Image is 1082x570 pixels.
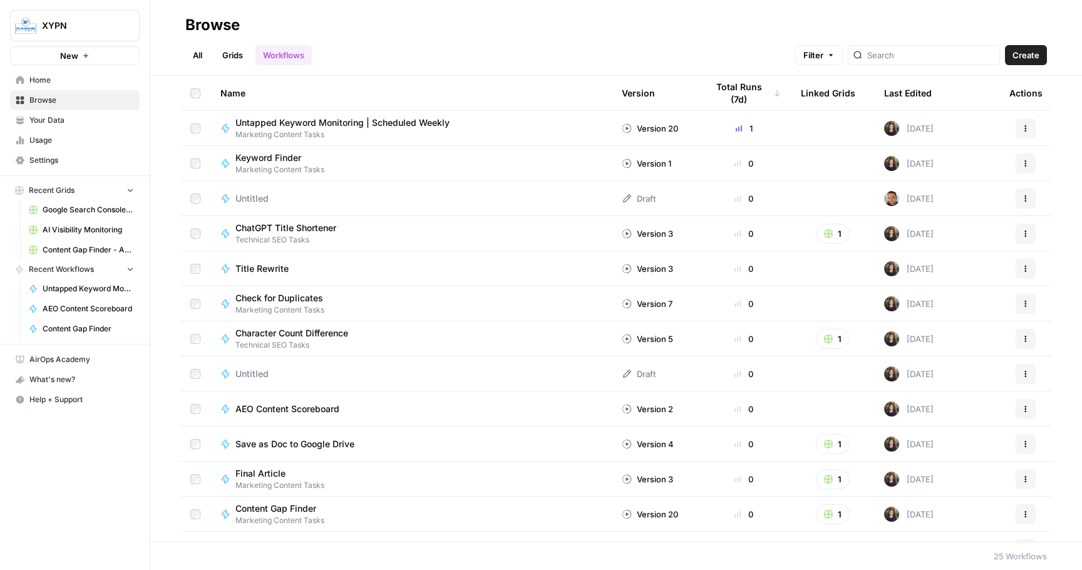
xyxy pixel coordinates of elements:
[185,45,210,65] a: All
[29,135,134,146] span: Usage
[235,234,346,246] span: Technical SEO Tasks
[707,262,781,275] div: 0
[801,76,855,110] div: Linked Grids
[29,354,134,365] span: AirOps Academy
[884,472,934,487] div: [DATE]
[14,14,37,37] img: XYPN Logo
[235,262,289,275] span: Title Rewrite
[10,10,140,41] button: Workspace: XYPN
[884,331,899,346] img: si2jdu9bmb2f73rxc0ps2jaykwjj
[707,368,781,380] div: 0
[622,298,672,310] div: Version 7
[43,283,134,294] span: Untapped Keyword Monitoring | Scheduled Weekly
[29,75,134,86] span: Home
[884,472,899,487] img: si2jdu9bmb2f73rxc0ps2jaykwjj
[220,192,602,205] a: Untitled
[235,222,336,234] span: ChatGPT Title Shortener
[23,319,140,339] a: Content Gap Finder
[10,181,140,200] button: Recent Grids
[795,45,843,65] button: Filter
[707,157,781,170] div: 0
[10,130,140,150] a: Usage
[235,339,358,351] span: Technical SEO Tasks
[10,150,140,170] a: Settings
[707,333,781,345] div: 0
[803,49,823,61] span: Filter
[884,296,899,311] img: si2jdu9bmb2f73rxc0ps2jaykwjj
[884,121,934,136] div: [DATE]
[220,292,602,316] a: Check for DuplicatesMarketing Content Tasks
[10,390,140,410] button: Help + Support
[220,327,602,351] a: Character Count DifferenceTechnical SEO Tasks
[235,480,324,491] span: Marketing Content Tasks
[215,45,250,65] a: Grids
[622,368,656,380] div: Draft
[23,279,140,299] a: Untapped Keyword Monitoring | Scheduled Weekly
[220,368,602,380] a: Untitled
[884,191,899,206] img: l527o4zhpgok0nifbc4b6ffvi97p
[235,403,339,415] span: AEO Content Scoreboard
[884,437,899,452] img: si2jdu9bmb2f73rxc0ps2jaykwjj
[11,370,139,389] div: What's new?
[816,224,850,244] button: 1
[622,473,673,485] div: Version 3
[622,262,673,275] div: Version 3
[884,156,934,171] div: [DATE]
[235,467,314,480] span: Final Article
[43,323,134,334] span: Content Gap Finder
[235,502,316,515] span: Content Gap Finder
[29,95,134,106] span: Browse
[707,403,781,415] div: 0
[235,192,269,205] span: Untitled
[884,437,934,452] div: [DATE]
[43,224,134,236] span: AI Visibility Monitoring
[622,157,671,170] div: Version 1
[816,504,850,524] button: 1
[884,121,899,136] img: si2jdu9bmb2f73rxc0ps2jaykwjj
[220,403,602,415] a: AEO Content Scoreboard
[707,298,781,310] div: 0
[884,76,932,110] div: Last Edited
[884,261,899,276] img: si2jdu9bmb2f73rxc0ps2jaykwjj
[884,191,934,206] div: [DATE]
[707,227,781,240] div: 0
[43,204,134,215] span: Google Search Console - [URL][DOMAIN_NAME]
[10,350,140,370] a: AirOps Academy
[235,438,354,450] span: Save as Doc to Google Drive
[707,473,781,485] div: 0
[235,292,323,304] span: Check for Duplicates
[884,226,899,241] img: si2jdu9bmb2f73rxc0ps2jaykwjj
[1005,45,1047,65] button: Create
[23,240,140,260] a: Content Gap Finder - Articles We Haven't Covered
[884,402,934,417] div: [DATE]
[43,244,134,256] span: Content Gap Finder - Articles We Haven't Covered
[707,76,781,110] div: Total Runs (7d)
[884,366,899,381] img: si2jdu9bmb2f73rxc0ps2jaykwjj
[1009,76,1043,110] div: Actions
[867,49,994,61] input: Search
[884,156,899,171] img: si2jdu9bmb2f73rxc0ps2jaykwjj
[1012,49,1039,61] span: Create
[23,200,140,220] a: Google Search Console - [URL][DOMAIN_NAME]
[884,402,899,417] img: si2jdu9bmb2f73rxc0ps2jaykwjj
[220,76,602,110] div: Name
[884,366,934,381] div: [DATE]
[10,260,140,279] button: Recent Workflows
[42,19,118,32] span: XYPN
[884,507,899,522] img: si2jdu9bmb2f73rxc0ps2jaykwjj
[220,262,602,275] a: Title Rewrite
[220,502,602,526] a: Content Gap FinderMarketing Content Tasks
[622,333,673,345] div: Version 5
[622,122,678,135] div: Version 20
[816,469,850,489] button: 1
[29,264,94,275] span: Recent Workflows
[29,394,134,405] span: Help + Support
[235,164,324,175] span: Marketing Content Tasks
[884,296,934,311] div: [DATE]
[220,438,602,450] a: Save as Doc to Google Drive
[884,542,934,557] div: [DATE]
[43,303,134,314] span: AEO Content Scoreboard
[255,45,312,65] a: Workflows
[707,122,781,135] div: 1
[60,49,78,62] span: New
